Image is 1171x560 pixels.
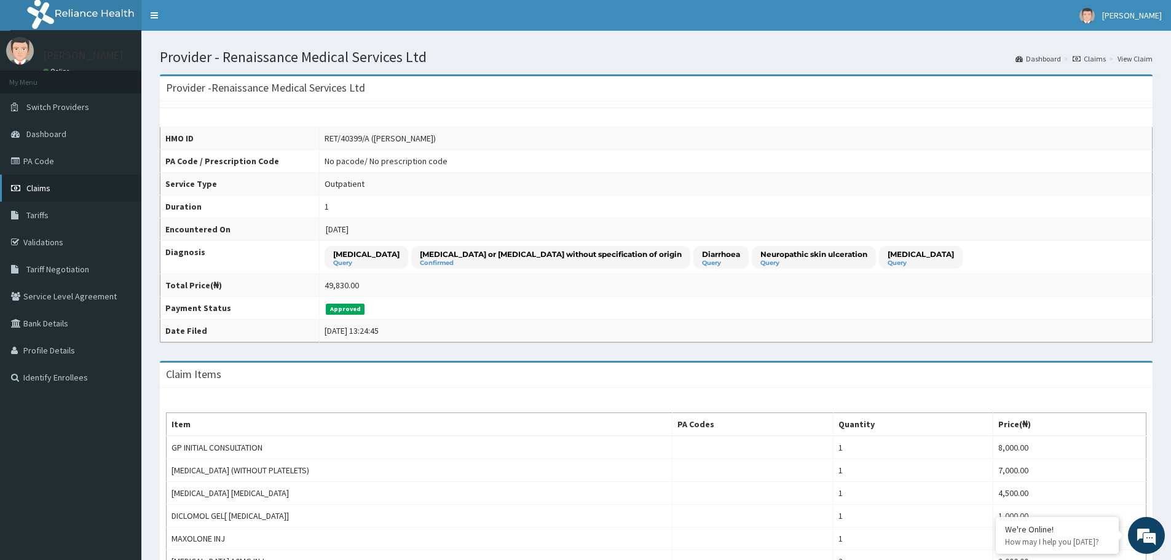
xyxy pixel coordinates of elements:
small: Query [333,260,400,266]
small: Query [760,260,867,266]
td: 1 [834,505,993,527]
th: Price(₦) [993,413,1146,436]
td: 1 [834,482,993,505]
td: [MEDICAL_DATA] (WITHOUT PLATELETS) [167,459,672,482]
p: [MEDICAL_DATA] [888,249,954,259]
th: Payment Status [160,297,320,320]
span: [PERSON_NAME] [1102,10,1162,21]
h3: Provider - Renaissance Medical Services Ltd [166,82,365,93]
p: [MEDICAL_DATA] or [MEDICAL_DATA] without specification of origin [420,249,682,259]
span: Switch Providers [26,101,89,112]
p: How may I help you today? [1005,537,1110,547]
div: We're Online! [1005,524,1110,535]
td: MAXOLONE INJ [167,527,672,550]
span: Tariff Negotiation [26,264,89,275]
td: 1 [834,436,993,459]
th: Diagnosis [160,241,320,274]
small: Query [702,260,740,266]
td: DICLOMOL GEL[ [MEDICAL_DATA]] [167,505,672,527]
th: Service Type [160,173,320,195]
th: PA Codes [672,413,834,436]
th: Item [167,413,672,436]
p: Diarrhoea [702,249,740,259]
div: RET/40399/A ([PERSON_NAME]) [325,132,436,144]
div: No pacode / No prescription code [325,155,448,167]
span: Approved [326,304,365,315]
td: 1 [834,459,993,482]
h1: Provider - Renaissance Medical Services Ltd [160,49,1153,65]
th: Duration [160,195,320,218]
span: Tariffs [26,210,49,221]
span: Dashboard [26,128,66,140]
small: Confirmed [420,260,682,266]
small: Query [888,260,954,266]
td: 1,000.00 [993,505,1146,527]
p: [PERSON_NAME] [43,50,124,61]
td: [MEDICAL_DATA] [MEDICAL_DATA] [167,482,672,505]
td: 1 [834,527,993,550]
div: Minimize live chat window [202,6,231,36]
p: [MEDICAL_DATA] [333,249,400,259]
th: Total Price(₦) [160,274,320,297]
td: 7,000.00 [993,459,1146,482]
a: Dashboard [1015,53,1061,64]
th: HMO ID [160,127,320,150]
th: PA Code / Prescription Code [160,150,320,173]
img: User Image [1079,8,1095,23]
a: Online [43,67,73,76]
div: 1 [325,200,329,213]
p: Neuropathic skin ulceration [760,249,867,259]
span: [DATE] [326,224,349,235]
div: [DATE] 13:24:45 [325,325,379,337]
td: GP INITIAL CONSULTATION [167,436,672,459]
a: Claims [1073,53,1106,64]
h3: Claim Items [166,369,221,380]
div: Chat with us now [64,69,207,85]
a: View Claim [1118,53,1153,64]
img: d_794563401_company_1708531726252_794563401 [23,61,50,92]
td: 1,000.00 [993,527,1146,550]
img: User Image [6,37,34,65]
th: Encountered On [160,218,320,241]
div: Outpatient [325,178,365,190]
span: Claims [26,183,50,194]
th: Date Filed [160,320,320,342]
th: Quantity [834,413,993,436]
span: We're online! [71,155,170,279]
div: 49,830.00 [325,279,359,291]
textarea: Type your message and hit 'Enter' [6,336,234,379]
td: 4,500.00 [993,482,1146,505]
td: 8,000.00 [993,436,1146,459]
